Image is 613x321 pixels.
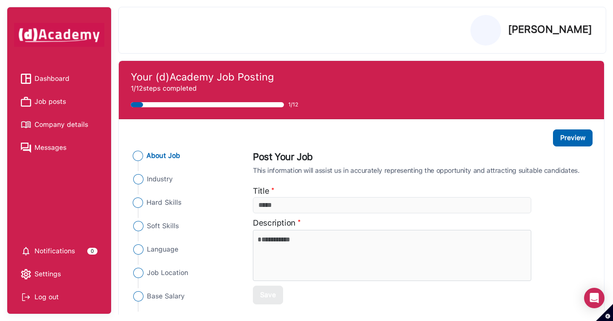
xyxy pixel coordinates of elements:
[131,83,592,94] p: 1/12 steps completed
[596,304,613,321] button: Set cookie preferences
[133,291,143,301] img: ...
[253,286,283,304] button: Save
[131,174,238,184] li: Close
[147,221,179,231] span: Soft Skills
[260,290,276,300] div: Save
[133,174,143,184] img: ...
[133,268,143,278] img: ...
[21,291,97,304] div: Log out
[21,269,31,279] img: setting
[471,15,501,45] img: Profile
[147,151,180,161] span: About Job
[133,151,143,161] img: ...
[584,288,604,308] div: Open Intercom Messenger
[34,118,88,131] span: Company details
[21,95,97,108] a: Job posts iconJob posts
[131,71,592,83] h4: Your (d)Academy Job Posting
[21,292,31,302] img: Log out
[131,151,238,161] li: Close
[253,185,269,198] label: Title
[288,100,298,109] span: 1/12
[147,198,182,208] span: Hard Skills
[147,174,173,184] span: Industry
[14,23,104,47] img: dAcademy
[508,24,592,34] p: [PERSON_NAME]
[131,221,238,231] li: Close
[21,118,97,131] a: Company details iconCompany details
[147,244,178,255] span: Language
[34,95,66,108] span: Job posts
[253,150,589,166] label: Post Your Job
[133,244,143,255] img: ...
[21,72,97,85] a: Dashboard iconDashboard
[147,268,188,278] span: Job Location
[131,198,238,208] li: Close
[21,120,31,130] img: Company details icon
[21,141,97,154] a: Messages iconMessages
[21,246,31,256] img: setting
[253,217,295,229] label: Description
[34,268,61,281] span: Settings
[131,244,238,255] li: Close
[21,143,31,153] img: Messages icon
[21,97,31,107] img: Job posts icon
[253,166,589,175] p: This information will assist us in accurately representing the opportunity and attracting suitabl...
[133,221,143,231] img: ...
[34,245,75,258] span: Notifications
[34,141,66,154] span: Messages
[147,291,185,301] span: Base Salary
[553,129,593,146] button: Preview
[131,268,238,278] li: Close
[133,198,143,208] img: ...
[131,291,238,301] li: Close
[34,72,69,85] span: Dashboard
[21,74,31,84] img: Dashboard icon
[87,248,97,255] div: 0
